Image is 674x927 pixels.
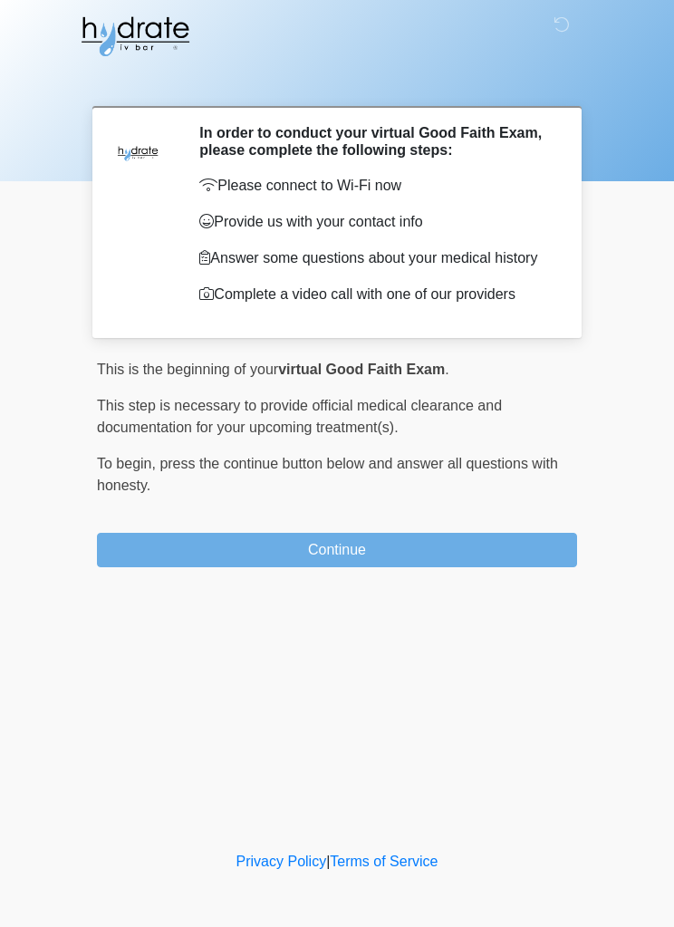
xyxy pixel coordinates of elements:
[330,854,438,869] a: Terms of Service
[199,284,550,305] p: Complete a video call with one of our providers
[199,124,550,159] h2: In order to conduct your virtual Good Faith Exam, please complete the following steps:
[445,362,448,377] span: .
[199,247,550,269] p: Answer some questions about your medical history
[97,398,502,435] span: This step is necessary to provide official medical clearance and documentation for your upcoming ...
[278,362,445,377] strong: virtual Good Faith Exam
[199,211,550,233] p: Provide us with your contact info
[97,456,159,471] span: To begin,
[236,854,327,869] a: Privacy Policy
[111,124,165,179] img: Agent Avatar
[199,175,550,197] p: Please connect to Wi-Fi now
[83,65,591,99] h1: ‎ ‎ ‎
[79,14,191,59] img: Hydrate IV Bar - Glendale Logo
[97,362,278,377] span: This is the beginning of your
[326,854,330,869] a: |
[97,456,558,493] span: press the continue button below and answer all questions with honesty.
[97,533,577,567] button: Continue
